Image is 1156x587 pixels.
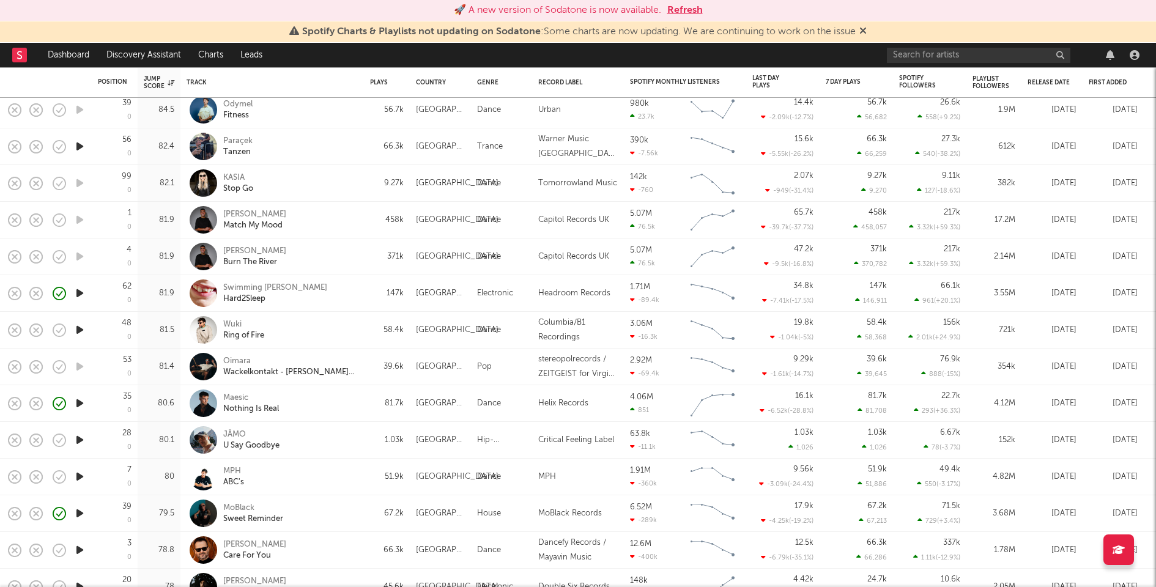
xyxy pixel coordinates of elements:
[370,79,388,86] div: Plays
[857,113,887,121] div: 56,682
[795,502,813,510] div: 17.9k
[917,517,960,525] div: 729 ( +3.4 % )
[630,296,659,304] div: -89.4k
[416,286,465,301] div: [GEOGRAPHIC_DATA]
[867,502,887,510] div: 67.2k
[858,407,887,415] div: 81,708
[223,147,253,158] div: Tanzen
[630,283,650,291] div: 1.71M
[144,543,174,558] div: 78.8
[127,371,132,377] div: 0
[122,172,132,180] div: 99
[122,282,132,290] div: 62
[223,503,283,514] div: MoBlack
[370,433,404,448] div: 1.03k
[144,323,174,338] div: 81.5
[223,172,253,194] a: KASIAStop Go
[223,282,327,305] a: Swimming [PERSON_NAME]Hard2Sleep
[223,539,286,550] div: [PERSON_NAME]
[909,223,960,231] div: 3.32k ( +59.3 % )
[223,429,280,451] a: JÄMOU Say Goodbye
[887,48,1070,63] input: Search for artists
[854,260,887,268] div: 370,782
[223,110,253,121] div: Fitness
[899,75,942,89] div: Spotify Followers
[223,319,264,341] a: WukiRing of Fire
[630,443,656,451] div: -11.1k
[765,186,813,194] div: -949 ( -31.4 % )
[477,249,501,264] div: Dance
[1028,470,1076,484] div: [DATE]
[538,433,614,448] div: Critical Feeling Label
[630,516,657,524] div: -289k
[630,136,648,144] div: 390k
[973,360,1015,374] div: 354k
[1089,396,1138,411] div: [DATE]
[1028,396,1076,411] div: [DATE]
[302,27,856,37] span: : Some charts are now updating. We are continuing to work on the issue
[859,517,887,525] div: 67,213
[477,286,513,301] div: Electronic
[685,352,740,382] svg: Chart title
[973,139,1015,154] div: 612k
[1028,286,1076,301] div: [DATE]
[630,430,650,438] div: 63.8k
[477,103,501,117] div: Dance
[760,407,813,415] div: -6.52k ( -28.8 % )
[370,213,404,227] div: 458k
[538,79,612,86] div: Record Label
[538,316,618,345] div: Columbia/B1 Recordings
[793,465,813,473] div: 9.56k
[538,286,610,301] div: Headroom Records
[538,396,588,411] div: Helix Records
[942,172,960,180] div: 9.11k
[223,356,355,378] a: OimaraWackelkontakt - [PERSON_NAME] Remix
[190,43,232,67] a: Charts
[223,404,279,415] div: Nothing Is Real
[538,249,609,264] div: Capitol Records UK
[370,323,404,338] div: 58.4k
[941,282,960,290] div: 66.1k
[127,517,132,524] div: 0
[867,319,887,327] div: 58.4k
[144,75,174,90] div: Jump Score
[144,470,174,484] div: 80
[416,470,498,484] div: [GEOGRAPHIC_DATA]
[1028,323,1076,338] div: [DATE]
[795,429,813,437] div: 1.03k
[943,539,960,547] div: 337k
[223,257,286,268] div: Burn The River
[795,539,813,547] div: 12.5k
[127,260,132,267] div: 0
[144,139,174,154] div: 82.4
[223,466,244,477] div: MPH
[764,260,813,268] div: -9.5k ( -16.8 % )
[857,150,887,158] div: 66,259
[477,323,501,338] div: Dance
[630,173,647,181] div: 142k
[223,209,286,220] div: [PERSON_NAME]
[144,176,174,191] div: 82.1
[630,210,652,218] div: 5.07M
[1028,213,1076,227] div: [DATE]
[630,113,654,120] div: 23.7k
[127,334,132,341] div: 0
[793,282,813,290] div: 34.8k
[752,75,795,89] div: Last Day Plays
[223,393,279,404] div: Maesic
[667,3,703,18] button: Refresh
[127,150,132,157] div: 0
[1089,249,1138,264] div: [DATE]
[370,249,404,264] div: 371k
[1089,360,1138,374] div: [DATE]
[477,213,501,227] div: Dance
[914,407,960,415] div: 293 ( +36.3 % )
[1089,213,1138,227] div: [DATE]
[915,150,960,158] div: 540 ( -38.2 % )
[762,370,813,378] div: -1.61k ( -14.7 % )
[941,392,960,400] div: 22.7k
[973,433,1015,448] div: 152k
[127,114,132,120] div: 0
[223,539,286,561] a: [PERSON_NAME]Care For You
[914,297,960,305] div: 961 ( +20.1 % )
